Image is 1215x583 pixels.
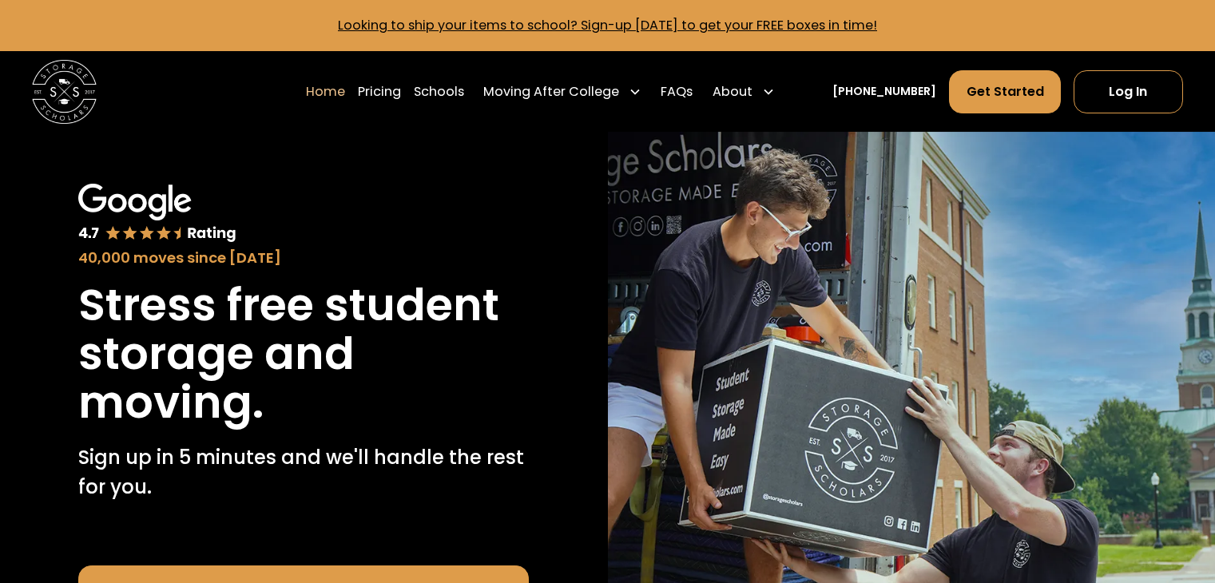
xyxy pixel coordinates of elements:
[1074,70,1183,113] a: Log In
[338,16,877,34] a: Looking to ship your items to school? Sign-up [DATE] to get your FREE boxes in time!
[78,443,529,502] p: Sign up in 5 minutes and we'll handle the rest for you.
[78,247,529,268] div: 40,000 moves since [DATE]
[661,69,693,114] a: FAQs
[832,83,936,100] a: [PHONE_NUMBER]
[32,60,97,125] img: Storage Scholars main logo
[706,69,781,114] div: About
[306,69,345,114] a: Home
[414,69,464,114] a: Schools
[949,70,1060,113] a: Get Started
[477,69,648,114] div: Moving After College
[358,69,401,114] a: Pricing
[713,82,752,101] div: About
[78,281,529,427] h1: Stress free student storage and moving.
[483,82,619,101] div: Moving After College
[32,60,97,125] a: home
[78,184,236,244] img: Google 4.7 star rating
